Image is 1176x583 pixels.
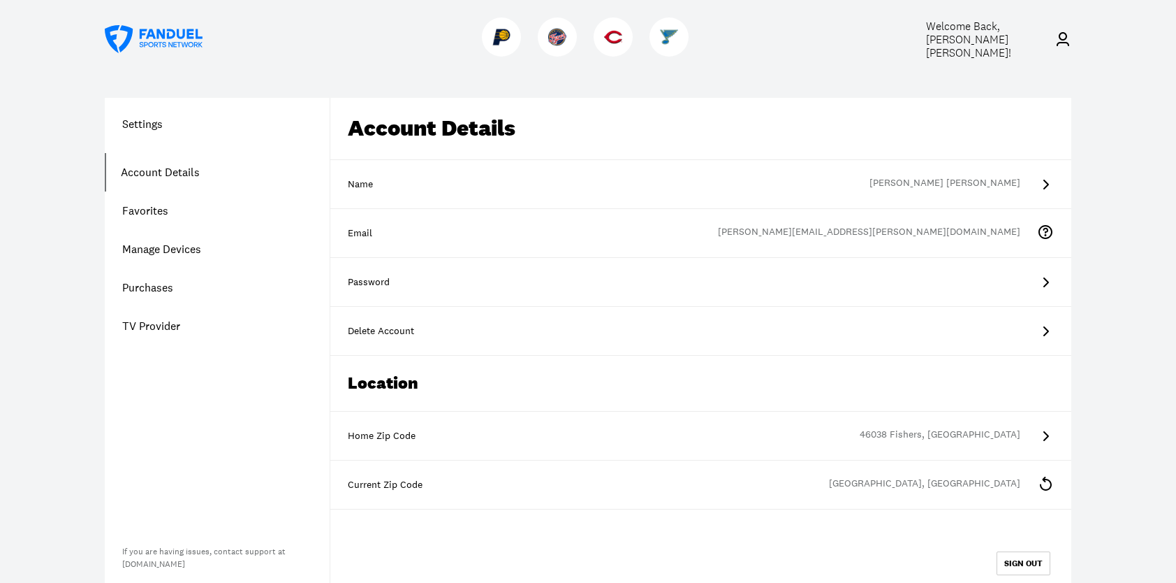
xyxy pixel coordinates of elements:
[348,226,1054,240] div: Email
[105,307,330,345] a: TV Provider
[348,478,1054,492] div: Current Zip Code
[718,225,1037,242] div: [PERSON_NAME][EMAIL_ADDRESS][PERSON_NAME][DOMAIN_NAME]
[482,45,527,59] a: PacersPacers
[348,324,1054,338] div: Delete Account
[604,28,622,46] img: Reds
[348,429,1054,443] div: Home Zip Code
[594,45,638,59] a: RedsReds
[860,428,1037,445] div: 46038 Fishers, [GEOGRAPHIC_DATA]
[997,552,1050,575] button: SIGN OUT
[105,153,330,192] a: Account Details
[105,25,203,53] a: FanDuel Sports Network
[105,115,330,132] h1: Settings
[105,230,330,268] a: Manage Devices
[869,176,1037,193] div: [PERSON_NAME] [PERSON_NAME]
[660,28,678,46] img: Blues
[829,477,1037,494] div: [GEOGRAPHIC_DATA], [GEOGRAPHIC_DATA]
[330,98,1071,160] div: Account Details
[348,178,1054,192] div: Name
[492,28,510,46] img: Pacers
[105,192,330,230] a: Favorites
[548,28,566,46] img: Fever
[649,45,694,59] a: BluesBlues
[538,45,582,59] a: FeverFever
[348,275,1054,289] div: Password
[926,20,1071,59] a: Welcome Back,[PERSON_NAME] [PERSON_NAME]!
[105,268,330,307] a: Purchases
[330,356,1071,412] div: Location
[926,19,1011,60] span: Welcome Back, [PERSON_NAME] [PERSON_NAME] !
[122,546,286,570] a: If you are having issues, contact support at[DOMAIN_NAME]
